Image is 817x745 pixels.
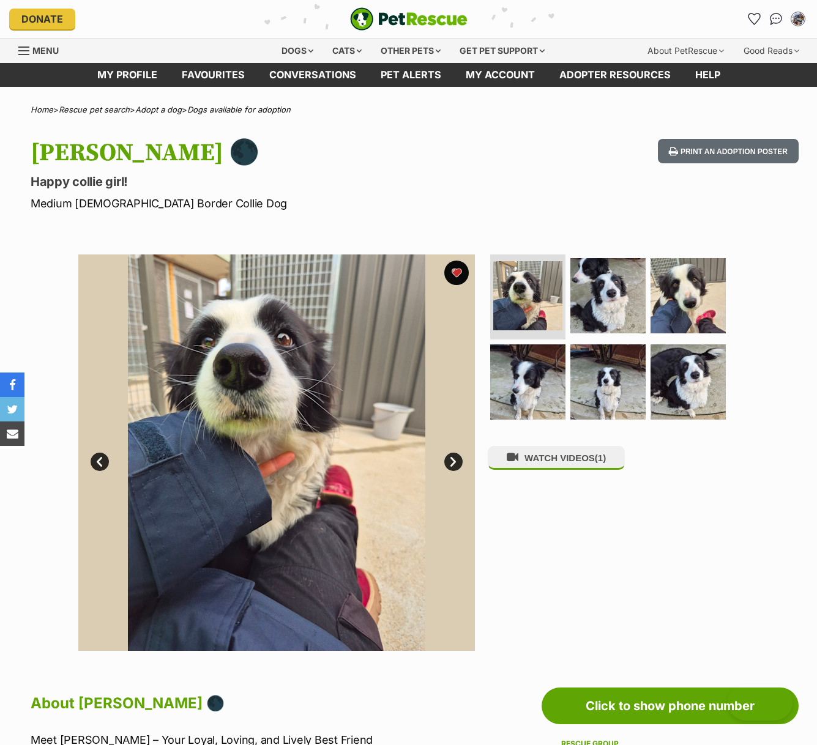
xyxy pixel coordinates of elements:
button: Print an adoption poster [658,139,799,164]
img: Photo of Luna 🌑 [493,261,562,330]
span: Menu [32,45,59,56]
a: Next [444,453,463,471]
a: Pet alerts [368,63,453,87]
iframe: Help Scout Beacon - Open [728,684,793,721]
div: Other pets [372,39,449,63]
a: PetRescue [350,7,468,31]
a: Prev [91,453,109,471]
a: My account [453,63,547,87]
img: Photo of Luna 🌑 [78,254,475,651]
a: Favourites [744,9,764,29]
a: Conversations [766,9,786,29]
a: Help [683,63,733,87]
a: Home [31,105,53,114]
a: Favourites [170,63,257,87]
h2: About [PERSON_NAME] 🌑 [31,690,487,717]
a: My profile [85,63,170,87]
p: Medium [DEMOGRAPHIC_DATA] Border Collie Dog [31,195,499,212]
a: Rescue pet search [59,105,130,114]
div: About PetRescue [639,39,733,63]
img: Photo of Luna 🌑 [651,258,726,333]
button: WATCH VIDEOS(1) [488,446,625,470]
div: Good Reads [735,39,808,63]
img: Photo of Luna 🌑 [490,344,565,420]
p: Happy collie girl! [31,173,499,190]
img: chat-41dd97257d64d25036548639549fe6c8038ab92f7586957e7f3b1b290dea8141.svg [770,13,783,25]
a: Dogs available for adoption [187,105,291,114]
img: logo-e224e6f780fb5917bec1dbf3a21bbac754714ae5b6737aabdf751b685950b380.svg [350,7,468,31]
img: Matt Chan profile pic [792,13,804,25]
img: Photo of Luna 🌑 [570,258,646,333]
button: My account [788,9,808,29]
a: conversations [257,63,368,87]
div: Dogs [273,39,322,63]
a: Adopter resources [547,63,683,87]
a: Click to show phone number [542,688,799,724]
div: Get pet support [451,39,553,63]
img: Photo of Luna 🌑 [570,344,646,420]
h1: [PERSON_NAME] 🌑 [31,139,499,167]
a: Adopt a dog [135,105,182,114]
button: favourite [444,261,469,285]
span: (1) [595,453,606,463]
a: Menu [18,39,67,61]
ul: Account quick links [744,9,808,29]
a: Donate [9,9,75,29]
div: Cats [324,39,370,63]
img: Photo of Luna 🌑 [651,344,726,420]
